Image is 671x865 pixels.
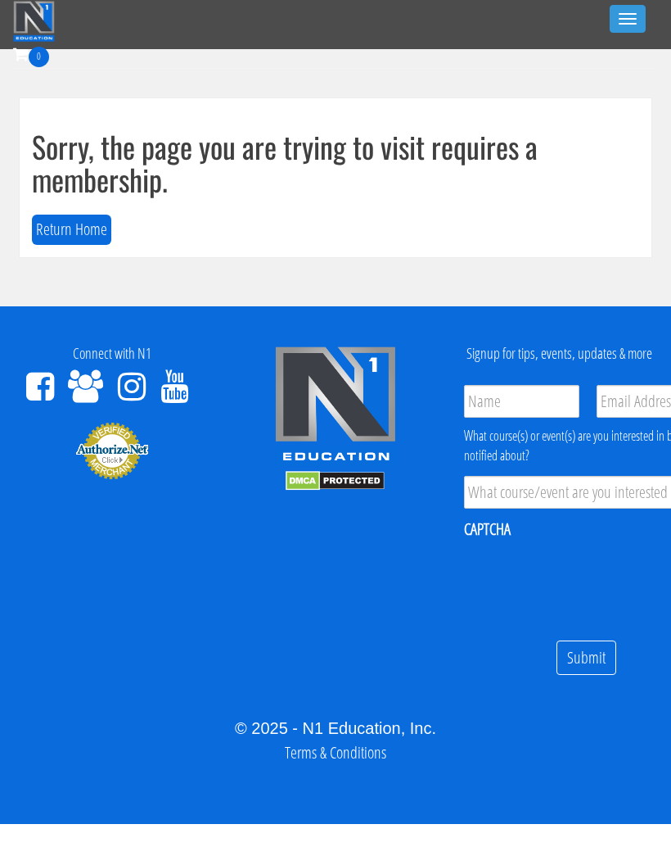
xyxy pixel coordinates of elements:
[556,641,616,676] input: Submit
[29,47,49,67] span: 0
[460,346,659,362] h4: Signup for tips, events, updates & more
[274,346,397,467] img: n1-edu-logo
[13,43,49,65] a: 0
[12,346,211,362] h4: Connect with N1
[32,215,111,245] button: Return Home
[12,716,659,740] div: © 2025 - N1 Education, Inc.
[75,421,149,480] img: Authorize.Net Merchant - Click to Verify
[464,385,580,418] input: Name
[286,471,385,491] img: DMCA.com Protection Status
[285,741,386,763] a: Terms & Conditions
[464,519,511,540] label: CAPTCHA
[32,130,639,195] h1: Sorry, the page you are trying to visit requires a membership.
[13,1,55,42] img: n1-education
